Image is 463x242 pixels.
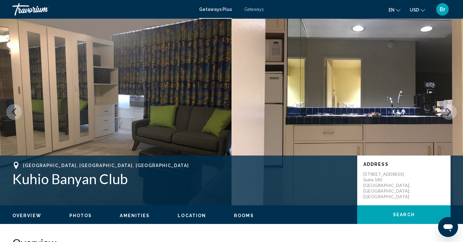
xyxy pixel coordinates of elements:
[69,213,92,218] button: Photos
[440,6,446,12] span: Br
[234,213,254,218] button: Rooms
[23,163,189,168] span: [GEOGRAPHIC_DATA], [GEOGRAPHIC_DATA], [GEOGRAPHIC_DATA]
[357,205,451,224] button: Search
[434,3,451,16] button: User Menu
[393,212,415,217] span: Search
[178,213,206,218] button: Location
[244,7,264,12] a: Getaways
[363,171,413,199] p: [STREET_ADDRESS] Suite 140 [GEOGRAPHIC_DATA], [GEOGRAPHIC_DATA], [GEOGRAPHIC_DATA]
[12,213,41,218] button: Overview
[410,7,419,12] span: USD
[12,3,193,16] a: Travorium
[199,7,232,12] a: Getaways Plus
[363,162,444,167] p: Address
[389,7,395,12] span: en
[120,213,150,218] button: Amenities
[6,104,22,120] button: Previous image
[389,5,400,14] button: Change language
[410,5,425,14] button: Change currency
[12,171,351,187] h1: Kuhio Banyan Club
[438,217,458,237] iframe: Button to launch messaging window
[441,104,457,120] button: Next image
